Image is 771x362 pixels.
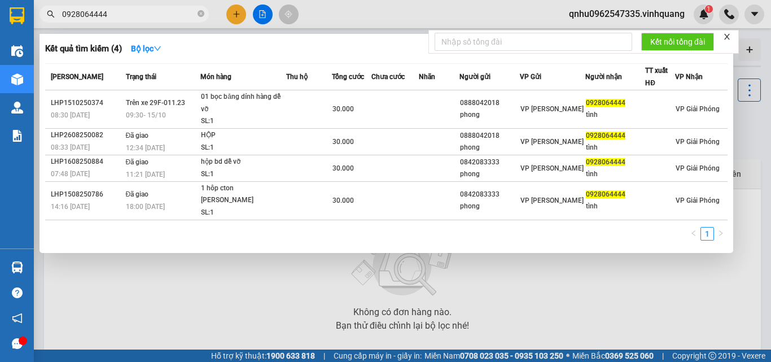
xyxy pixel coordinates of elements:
div: HỘP [201,129,286,142]
span: right [717,230,724,237]
span: 09:30 - 15/10 [126,111,166,119]
h3: Kết quả tìm kiếm ( 4 ) [45,43,122,55]
span: notification [12,313,23,324]
div: 0888042018 [460,130,519,142]
li: Next Page [714,227,728,241]
span: VP Giải Phóng [676,138,720,146]
span: left [690,230,697,237]
div: 0888042018 [460,97,519,109]
div: tình [586,142,645,154]
span: VP Giải Phóng [676,197,720,204]
li: Previous Page [687,227,700,241]
span: search [47,10,55,18]
span: VP [PERSON_NAME] [520,138,584,146]
span: 30.000 [332,138,354,146]
span: Người gửi [459,73,490,81]
span: 12:34 [DATE] [126,144,165,152]
span: 0928064444 [586,132,625,139]
div: LHP1508250786 [51,189,122,200]
span: 30.000 [332,105,354,113]
span: VP Giải Phóng [676,105,720,113]
span: 0928064444 [586,158,625,166]
div: tình [586,168,645,180]
li: 1 [700,227,714,241]
button: right [714,227,728,241]
span: 30.000 [332,164,354,172]
input: Nhập số tổng đài [435,33,632,51]
div: phong [460,200,519,212]
div: 0842083333 [460,189,519,200]
img: warehouse-icon [11,45,23,57]
button: left [687,227,700,241]
span: 11:21 [DATE] [126,171,165,178]
div: phong [460,168,519,180]
span: 0928064444 [586,190,625,198]
span: Đã giao [126,190,149,198]
span: VP [PERSON_NAME] [520,197,584,204]
span: VP Gửi [520,73,541,81]
div: phong [460,142,519,154]
span: close-circle [198,9,204,20]
span: VP [PERSON_NAME] [520,105,584,113]
span: 0928064444 [586,99,625,107]
span: 08:33 [DATE] [51,143,90,151]
span: message [12,338,23,349]
div: tình [586,200,645,212]
input: Tìm tên, số ĐT hoặc mã đơn [62,8,195,20]
div: SL: 1 [201,142,286,154]
span: Tổng cước [332,73,364,81]
span: close-circle [198,10,204,17]
img: solution-icon [11,130,23,142]
span: 08:30 [DATE] [51,111,90,119]
span: 30.000 [332,197,354,204]
span: Trên xe 29F-011.23 [126,99,185,107]
span: VP [PERSON_NAME] [520,164,584,172]
span: Đã giao [126,132,149,139]
span: 18:00 [DATE] [126,203,165,211]
div: SL: 1 [201,168,286,181]
span: [PERSON_NAME] [51,73,103,81]
span: Kết nối tổng đài [650,36,705,48]
div: phong [460,109,519,121]
div: SL: 1 [201,115,286,128]
span: question-circle [12,287,23,298]
img: warehouse-icon [11,73,23,85]
img: warehouse-icon [11,102,23,114]
span: 07:48 [DATE] [51,170,90,178]
img: warehouse-icon [11,261,23,273]
span: Đã giao [126,158,149,166]
div: hộp bd dễ vỡ [201,156,286,168]
div: SL: 1 [201,207,286,219]
span: close [723,33,731,41]
span: TT xuất HĐ [645,67,668,87]
div: LHP1608250884 [51,156,122,168]
div: 01 bọc băng dính hàng dễ vỡ [201,91,286,115]
span: VP Nhận [675,73,703,81]
button: Kết nối tổng đài [641,33,714,51]
div: 1 hôp cton [PERSON_NAME] [201,182,286,207]
span: Chưa cước [371,73,405,81]
span: Thu hộ [286,73,308,81]
img: logo-vxr [10,7,24,24]
div: LHP2608250082 [51,129,122,141]
span: Người nhận [585,73,622,81]
div: LHP1510250374 [51,97,122,109]
div: tình [586,109,645,121]
span: 14:16 [DATE] [51,203,90,211]
span: VP Giải Phóng [676,164,720,172]
span: Món hàng [200,73,231,81]
button: Bộ lọcdown [122,40,170,58]
span: down [154,45,161,53]
a: 1 [701,228,713,240]
strong: Bộ lọc [131,44,161,53]
span: Trạng thái [126,73,156,81]
div: 0842083333 [460,156,519,168]
span: Nhãn [419,73,435,81]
